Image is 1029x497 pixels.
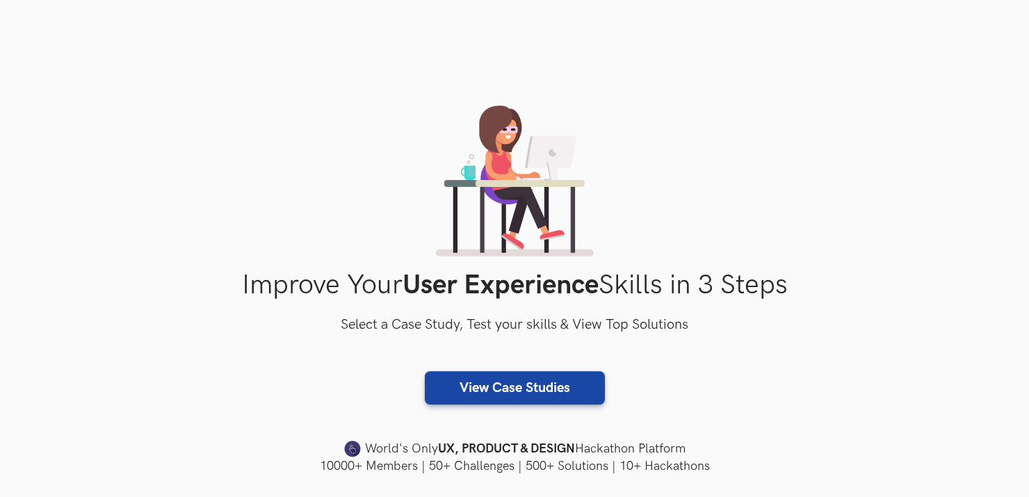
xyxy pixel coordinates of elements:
[70,457,959,475] h4: 10000+ Members | 50+ Challenges | 500+ Solutions | 10+ Hackathons
[403,269,599,302] strong: User Experience
[436,106,594,256] img: lady working on laptop
[70,269,959,302] h1: Improve Your Skills in 3 Steps
[70,314,959,336] h3: Select a Case Study, Test your skills & View Top Solutions
[438,439,575,459] strong: UX, PRODUCT & DESIGN
[425,371,605,405] a: View Case Studies
[70,439,959,459] h4: World's Only Hackathon Platform
[344,440,361,458] img: uxhack-favicon-image.png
